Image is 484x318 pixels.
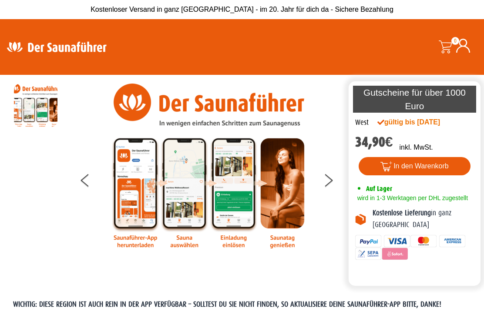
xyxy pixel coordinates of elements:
[359,157,471,175] button: In den Warenkorb
[373,209,431,217] b: Kostenlose Lieferung
[399,142,433,153] p: inkl. MwSt.
[353,86,477,113] p: Gutscheine für über 1000 Euro
[355,134,393,150] bdi: 34,90
[355,117,369,128] div: West
[91,6,393,13] span: Kostenloser Versand in ganz [GEOGRAPHIC_DATA] - im 20. Jahr für dich da - Sichere Bezahlung
[355,194,468,201] span: wird in 1-3 Werktagen per DHL zugestellt
[13,300,441,308] span: WICHTIG: DIESE REGION IST AUCH REIN IN DER APP VERFÜGBAR – SOLLTEST DU SIE NICHT FINDEN, SO AKTUA...
[111,84,307,248] img: Anleitung7tn
[451,37,459,45] span: 0
[373,208,474,231] p: in ganz [GEOGRAPHIC_DATA]
[385,134,393,150] span: €
[14,84,57,127] img: Anleitung7tn
[377,117,452,127] div: gültig bis [DATE]
[366,184,392,193] span: Auf Lager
